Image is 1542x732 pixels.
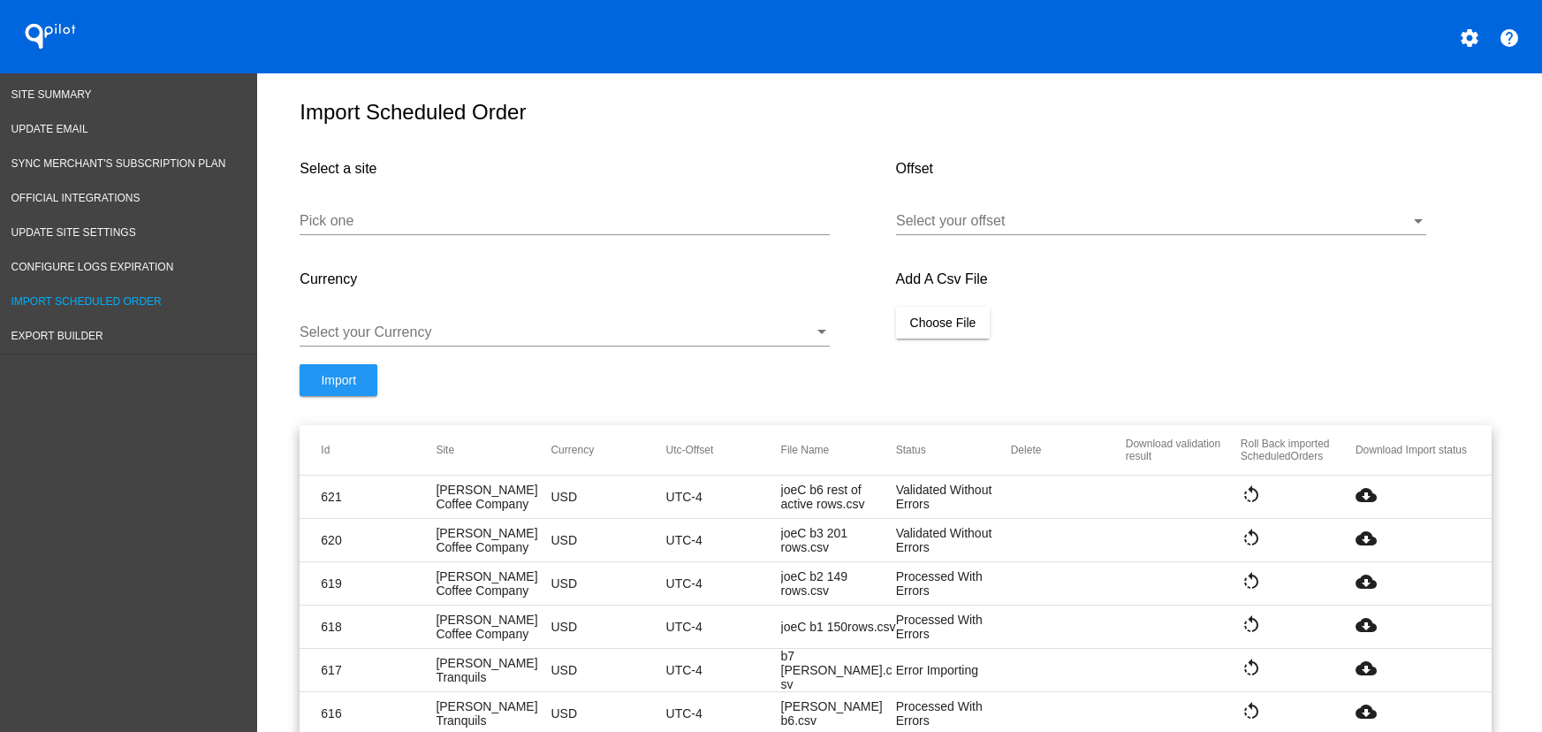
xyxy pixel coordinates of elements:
[1499,27,1520,49] mat-icon: help
[11,226,136,239] span: Update Site Settings
[666,663,781,677] mat-cell: UTC-4
[321,444,436,456] mat-header-cell: Id
[896,161,1492,177] h4: Offset
[436,699,551,728] mat-cell: [PERSON_NAME] Tranquils
[1126,438,1241,462] mat-header-cell: Download validation result
[666,620,781,634] mat-cell: UTC-4
[1241,658,1262,679] mat-icon: rotate_left
[321,620,436,634] mat-cell: 618
[1356,444,1470,456] mat-header-cell: Download Import status
[300,213,830,229] input: Number
[1011,444,1126,456] mat-header-cell: Delete
[321,706,436,721] mat-cell: 616
[551,490,665,504] mat-cell: USD
[300,364,377,396] button: Import
[551,444,665,456] mat-header-cell: Currency
[1241,701,1262,722] mat-icon: rotate_left
[1459,27,1480,49] mat-icon: settings
[1356,614,1377,636] mat-icon: cloud_download
[781,620,896,634] mat-cell: joeC b1 150rows.csv
[666,533,781,547] mat-cell: UTC-4
[551,576,665,591] mat-cell: USD
[1241,528,1262,549] mat-icon: rotate_left
[321,533,436,547] mat-cell: 620
[321,373,356,387] span: Import
[896,613,1011,641] mat-cell: Processed With Errors
[551,533,665,547] mat-cell: USD
[11,157,226,170] span: Sync Merchant's Subscription Plan
[896,307,991,339] button: Choose File
[436,569,551,598] mat-cell: [PERSON_NAME] Coffee Company
[436,656,551,684] mat-cell: [PERSON_NAME] Tranquils
[896,444,1011,456] mat-header-cell: Status
[300,100,1492,125] h1: Import Scheduled Order
[781,444,896,456] mat-header-cell: File Name
[321,663,436,677] mat-cell: 617
[551,620,665,634] mat-cell: USD
[1356,528,1377,549] mat-icon: cloud_download
[1241,571,1262,592] mat-icon: rotate_left
[1356,484,1377,506] mat-icon: cloud_download
[11,295,162,308] span: Import Scheduled Order
[1356,658,1377,679] mat-icon: cloud_download
[781,483,896,511] mat-cell: joeC b6 rest of active rows.csv
[1241,438,1356,462] mat-header-cell: Roll Back imported ScheduledOrders
[896,699,1011,728] mat-cell: Processed With Errors
[436,444,551,456] mat-header-cell: Site
[666,576,781,591] mat-cell: UTC-4
[910,316,976,330] span: Choose File
[300,271,895,287] h4: Currency
[666,490,781,504] mat-cell: UTC-4
[11,261,174,273] span: Configure logs expiration
[11,88,92,101] span: Site Summary
[551,663,665,677] mat-cell: USD
[1356,701,1377,722] mat-icon: cloud_download
[11,330,103,342] span: Export Builder
[1241,614,1262,636] mat-icon: rotate_left
[896,483,1011,511] mat-cell: Validated Without Errors
[436,483,551,511] mat-cell: [PERSON_NAME] Coffee Company
[436,613,551,641] mat-cell: [PERSON_NAME] Coffee Company
[666,706,781,721] mat-cell: UTC-4
[896,526,1011,554] mat-cell: Validated Without Errors
[781,569,896,598] mat-cell: joeC b2 149 rows.csv
[781,699,896,728] mat-cell: [PERSON_NAME] b6.csv
[896,663,1011,677] mat-cell: Error Importing
[15,19,86,54] h1: QPilot
[11,192,141,204] span: Official Integrations
[551,706,665,721] mat-cell: USD
[781,649,896,691] mat-cell: b7 [PERSON_NAME].csv
[300,161,895,177] h4: Select a site
[11,123,88,135] span: Update Email
[321,576,436,591] mat-cell: 619
[896,569,1011,598] mat-cell: Processed With Errors
[1241,484,1262,506] mat-icon: rotate_left
[436,526,551,554] mat-cell: [PERSON_NAME] Coffee Company
[321,490,436,504] mat-cell: 621
[1356,571,1377,592] mat-icon: cloud_download
[896,271,1492,287] h4: Add A Csv File
[666,444,781,456] mat-header-cell: Utc-Offset
[781,526,896,554] mat-cell: joeC b3 201 rows.csv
